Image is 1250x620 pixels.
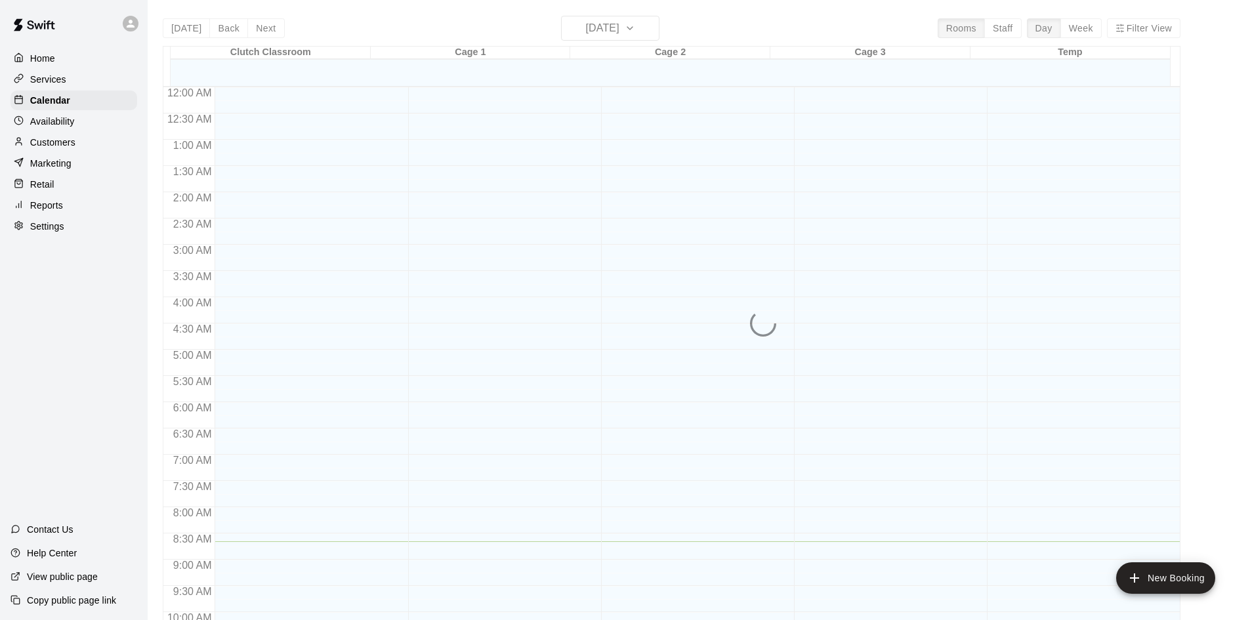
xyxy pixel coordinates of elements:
[1116,562,1215,594] button: add
[10,133,137,152] a: Customers
[30,220,64,233] p: Settings
[170,507,215,518] span: 8:00 AM
[10,196,137,215] a: Reports
[30,199,63,212] p: Reports
[171,47,371,59] div: Clutch Classroom
[30,157,72,170] p: Marketing
[170,455,215,466] span: 7:00 AM
[170,297,215,308] span: 4:00 AM
[30,52,55,65] p: Home
[170,323,215,335] span: 4:30 AM
[170,560,215,571] span: 9:00 AM
[10,70,137,89] a: Services
[170,166,215,177] span: 1:30 AM
[170,245,215,256] span: 3:00 AM
[10,91,137,110] a: Calendar
[27,523,73,536] p: Contact Us
[30,115,75,128] p: Availability
[170,218,215,230] span: 2:30 AM
[10,112,137,131] a: Availability
[164,114,215,125] span: 12:30 AM
[30,94,70,107] p: Calendar
[10,49,137,68] a: Home
[30,136,75,149] p: Customers
[27,570,98,583] p: View public page
[170,402,215,413] span: 6:00 AM
[170,533,215,545] span: 8:30 AM
[770,47,970,59] div: Cage 3
[30,178,54,191] p: Retail
[27,594,116,607] p: Copy public page link
[570,47,770,59] div: Cage 2
[164,87,215,98] span: 12:00 AM
[170,586,215,597] span: 9:30 AM
[170,271,215,282] span: 3:30 AM
[170,428,215,440] span: 6:30 AM
[170,140,215,151] span: 1:00 AM
[170,376,215,387] span: 5:30 AM
[10,217,137,236] a: Settings
[170,350,215,361] span: 5:00 AM
[970,47,1171,59] div: Temp
[170,192,215,203] span: 2:00 AM
[27,547,77,560] p: Help Center
[10,154,137,173] a: Marketing
[30,73,66,86] p: Services
[170,481,215,492] span: 7:30 AM
[10,175,137,194] a: Retail
[371,47,571,59] div: Cage 1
